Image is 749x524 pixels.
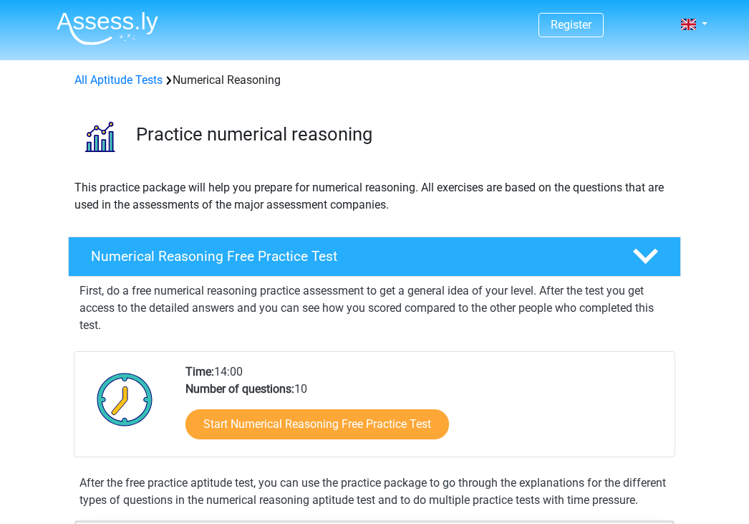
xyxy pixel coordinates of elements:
div: After the free practice aptitude test, you can use the practice package to go through the explana... [74,475,675,509]
p: This practice package will help you prepare for numerical reasoning. All exercises are based on t... [74,179,675,214]
p: First, do a free numerical reasoning practice assessment to get a general idea of your level. Aft... [79,282,670,334]
h4: Numerical Reasoning Free Practice Test [91,248,609,265]
b: Number of questions: [185,382,294,396]
img: Assessly [57,11,158,45]
img: Clock [89,363,161,435]
img: numerical reasoning [69,106,130,167]
a: Start Numerical Reasoning Free Practice Test [185,409,449,439]
b: Time: [185,365,214,378]
a: Register [551,18,591,32]
div: 14:00 10 [175,363,674,457]
a: All Aptitude Tests [74,73,163,87]
h3: Practice numerical reasoning [136,123,670,146]
div: Numerical Reasoning [69,72,680,89]
a: Numerical Reasoning Free Practice Test [62,237,687,277]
